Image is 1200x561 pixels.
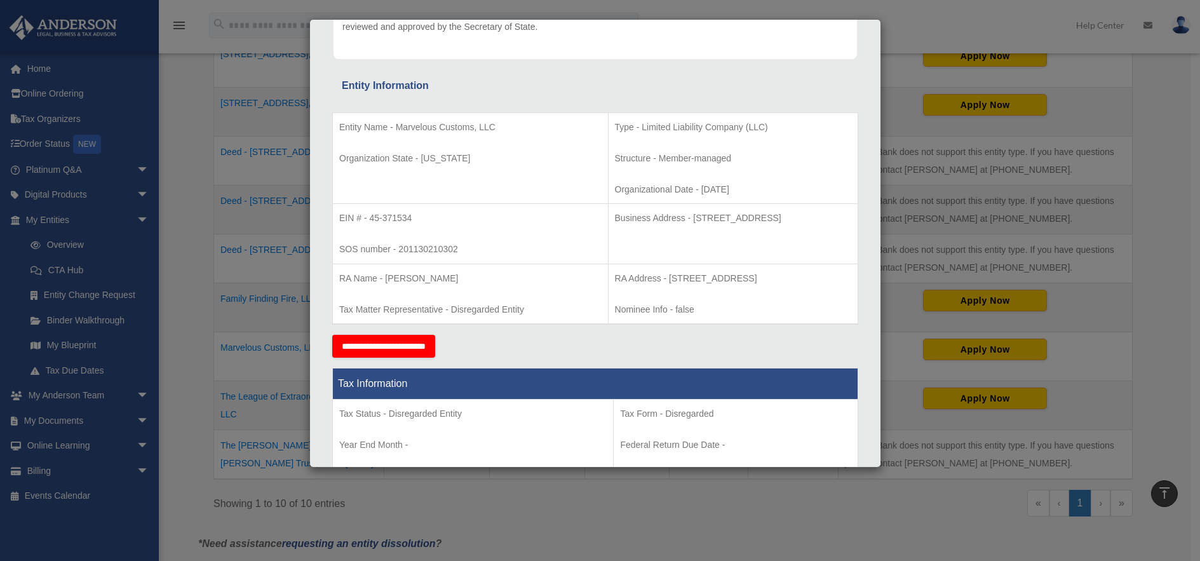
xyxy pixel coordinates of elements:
[339,210,602,226] p: EIN # - 45-371534
[615,271,851,287] p: RA Address - [STREET_ADDRESS]
[333,400,614,494] td: Tax Period Type -
[620,406,851,422] p: Tax Form - Disregarded
[615,302,851,318] p: Nominee Info - false
[615,210,851,226] p: Business Address - [STREET_ADDRESS]
[615,119,851,135] p: Type - Limited Liability Company (LLC)
[339,437,607,453] p: Year End Month -
[339,241,602,257] p: SOS number - 201130210302
[342,77,849,95] div: Entity Information
[339,151,602,166] p: Organization State - [US_STATE]
[615,182,851,198] p: Organizational Date - [DATE]
[620,437,851,453] p: Federal Return Due Date -
[339,119,602,135] p: Entity Name - Marvelous Customs, LLC
[615,151,851,166] p: Structure - Member-managed
[333,368,858,400] th: Tax Information
[339,271,602,287] p: RA Name - [PERSON_NAME]
[339,302,602,318] p: Tax Matter Representative - Disregarded Entity
[339,406,607,422] p: Tax Status - Disregarded Entity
